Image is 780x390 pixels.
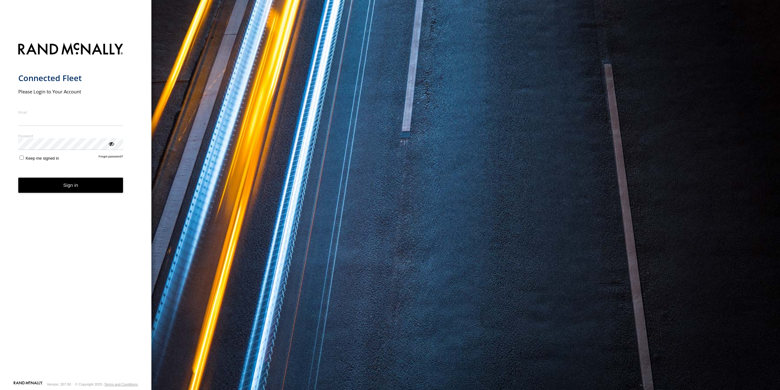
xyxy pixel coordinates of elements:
[104,382,138,386] a: Terms and Conditions
[18,42,123,58] img: Rand McNally
[18,110,123,115] label: Email
[18,178,123,193] button: Sign in
[108,140,114,147] div: ViewPassword
[18,133,123,138] label: Password
[26,156,59,161] span: Keep me signed in
[75,382,138,386] div: © Copyright 2025 -
[18,39,133,381] form: main
[14,381,43,387] a: Visit our Website
[18,88,123,95] h2: Please Login to Your Account
[18,73,123,83] h1: Connected Fleet
[47,382,71,386] div: Version: 307.00
[20,156,24,160] input: Keep me signed in
[99,155,123,161] a: Forgot password?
